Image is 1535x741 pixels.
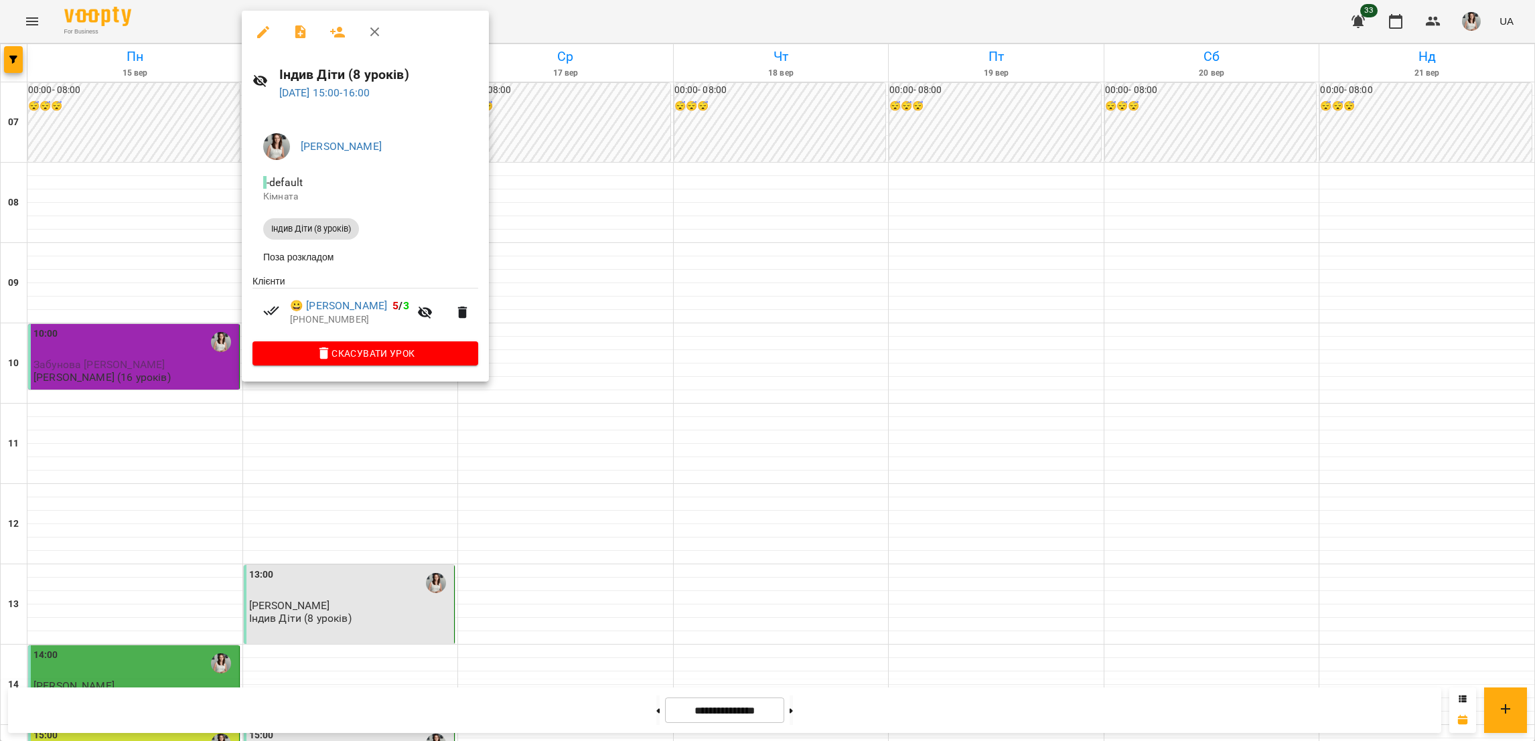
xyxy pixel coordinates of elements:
[279,86,370,99] a: [DATE] 15:00-16:00
[263,133,290,160] img: 2a7e41675b8cddfc6659cbc34865a559.png
[252,341,478,365] button: Скасувати Урок
[263,190,467,203] p: Кімната
[290,313,409,327] p: [PHONE_NUMBER]
[252,274,478,341] ul: Клієнти
[252,245,478,269] li: Поза розкладом
[263,176,305,189] span: - default
[392,299,409,312] b: /
[263,303,279,319] svg: Візит сплачено
[279,64,479,85] h6: Індив Діти (8 уроків)
[263,223,359,235] span: Індив Діти (8 уроків)
[263,345,467,361] span: Скасувати Урок
[301,140,382,153] a: [PERSON_NAME]
[392,299,398,312] span: 5
[403,299,409,312] span: 3
[290,298,387,314] a: 😀 [PERSON_NAME]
